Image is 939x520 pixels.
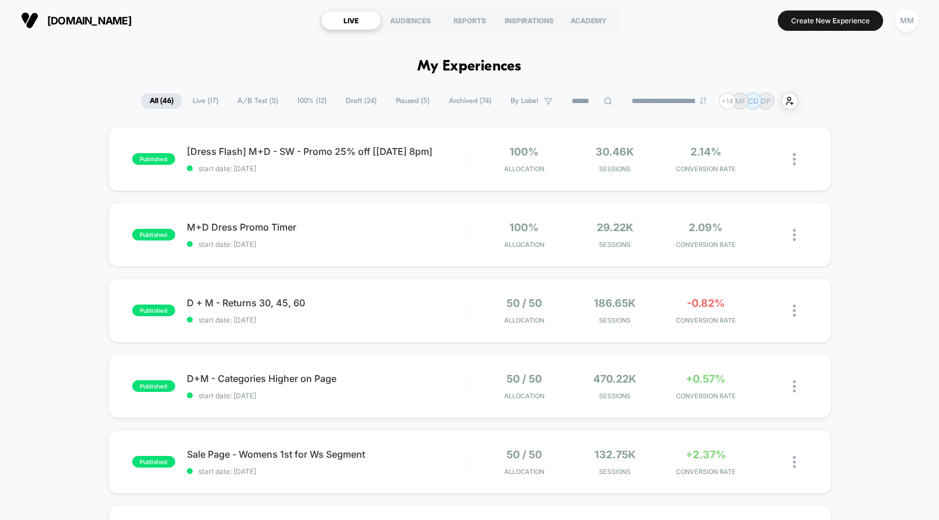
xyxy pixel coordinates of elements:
[132,153,175,165] span: published
[663,165,748,173] span: CONVERSION RATE
[572,165,657,173] span: Sessions
[686,448,726,461] span: +2.37%
[141,93,182,109] span: All ( 46 )
[132,380,175,392] span: published
[187,164,469,173] span: start date: [DATE]
[504,392,544,400] span: Allocation
[187,297,469,309] span: D + M - Returns 30, 45, 60
[440,11,499,30] div: REPORTS
[509,221,538,234] span: 100%
[499,11,559,30] div: INSPIRATIONS
[793,305,796,317] img: close
[187,391,469,400] span: start date: [DATE]
[506,373,542,385] span: 50 / 50
[289,93,335,109] span: 100% ( 12 )
[594,297,636,309] span: 186.65k
[506,448,542,461] span: 50 / 50
[596,146,634,158] span: 30.46k
[748,97,759,105] p: CD
[187,146,469,157] span: [Dress Flash] M+D - SW - Promo 25% off [[DATE] 8pm]
[21,12,38,29] img: Visually logo
[793,380,796,392] img: close
[593,373,636,385] span: 470.22k
[381,11,440,30] div: AUDIENCES
[187,221,469,233] span: M+D Dress Promo Timer
[793,456,796,468] img: close
[504,468,544,476] span: Allocation
[132,305,175,316] span: published
[761,97,771,105] p: DP
[337,93,385,109] span: Draft ( 24 )
[793,229,796,241] img: close
[686,373,725,385] span: +0.57%
[47,15,132,27] span: [DOMAIN_NAME]
[572,468,657,476] span: Sessions
[572,392,657,400] span: Sessions
[892,9,922,33] button: MM
[187,240,469,249] span: start date: [DATE]
[132,229,175,240] span: published
[504,316,544,324] span: Allocation
[663,392,748,400] span: CONVERSION RATE
[132,456,175,468] span: published
[572,240,657,249] span: Sessions
[793,153,796,165] img: close
[187,316,469,324] span: start date: [DATE]
[504,240,544,249] span: Allocation
[187,373,469,384] span: D+M - Categories Higher on Page
[594,448,636,461] span: 132.75k
[663,316,748,324] span: CONVERSION RATE
[572,316,657,324] span: Sessions
[663,240,748,249] span: CONVERSION RATE
[17,11,135,30] button: [DOMAIN_NAME]
[509,146,538,158] span: 100%
[687,297,725,309] span: -0.82%
[778,10,883,31] button: Create New Experience
[597,221,633,234] span: 29.22k
[184,93,227,109] span: Live ( 17 )
[229,93,287,109] span: A/B Test ( 5 )
[700,97,707,104] img: end
[187,467,469,476] span: start date: [DATE]
[440,93,500,109] span: Archived ( 74 )
[187,448,469,460] span: Sale Page - Womens 1st for Ws Segment
[321,11,381,30] div: LIVE
[689,221,722,234] span: 2.09%
[506,297,542,309] span: 50 / 50
[719,93,736,109] div: + 14
[387,93,438,109] span: Paused ( 5 )
[895,9,918,32] div: MM
[559,11,618,30] div: ACADEMY
[504,165,544,173] span: Allocation
[690,146,721,158] span: 2.14%
[511,97,538,105] span: By Label
[663,468,748,476] span: CONVERSION RATE
[417,58,522,75] h1: My Experiences
[735,97,746,105] p: MF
